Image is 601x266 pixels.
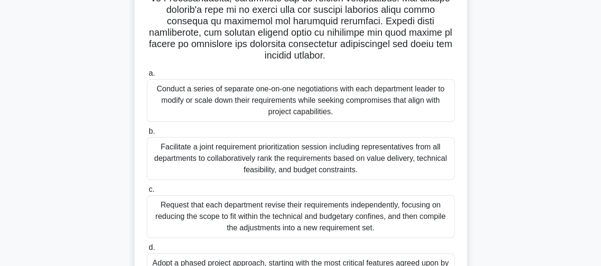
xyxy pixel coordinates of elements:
div: Conduct a series of separate one-on-one negotiations with each department leader to modify or sca... [147,79,455,122]
div: Request that each department revise their requirements independently, focusing on reducing the sc... [147,195,455,238]
span: d. [149,243,155,251]
span: c. [149,185,154,193]
span: b. [149,127,155,135]
div: Facilitate a joint requirement prioritization session including representatives from all departme... [147,137,455,180]
span: a. [149,69,155,77]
